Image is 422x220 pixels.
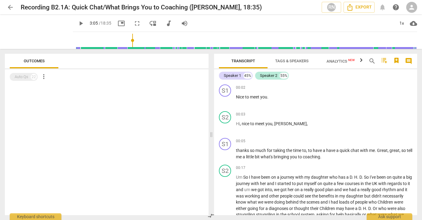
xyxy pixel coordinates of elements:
span: and [320,200,329,205]
span: what [367,212,378,217]
span: may [336,206,345,211]
span: in [276,212,280,217]
span: help [336,212,345,217]
button: Add TOC [379,56,389,66]
span: been [377,175,387,180]
span: 00:05 [236,139,245,144]
span: system [301,212,314,217]
span: the [280,212,287,217]
span: time [293,148,302,153]
span: quite [323,181,334,186]
span: me [236,154,243,159]
span: to [292,181,297,186]
span: Children [320,206,336,211]
span: move_down [149,20,157,27]
span: daughter [346,194,364,198]
div: Change speaker [219,138,231,150]
span: what [247,200,258,205]
span: a [336,148,340,153]
div: 45% [244,73,252,79]
span: what [388,212,398,217]
span: myself [304,181,317,186]
div: Ask support [367,213,412,220]
span: D [368,206,371,211]
div: Auto Qs [15,74,28,80]
span: working [245,194,261,198]
span: bringing [274,154,290,159]
span: got [258,187,265,192]
div: 1x [396,19,407,28]
span: . [267,95,268,99]
span: but [364,194,372,198]
span: good [315,187,325,192]
span: meet [250,95,260,99]
span: for [259,206,265,211]
span: cloud_download [410,20,417,27]
span: little [246,154,255,159]
span: necessarily [382,194,403,198]
span: on [387,175,393,180]
span: so [250,148,255,153]
span: quite [393,175,403,180]
span: I've [370,175,377,180]
span: with [378,181,387,186]
span: . [366,206,368,211]
span: of [350,200,355,205]
span: we [343,187,349,192]
span: few [337,181,345,186]
span: Filler word [236,121,240,126]
span: her [260,181,267,186]
span: struggling [236,212,256,217]
span: a [277,175,280,180]
span: I [329,200,331,205]
span: coaching [303,154,320,159]
span: behind [286,200,299,205]
div: Speaker 1 [224,73,241,79]
span: , [400,148,401,153]
span: daughter [311,175,329,180]
span: got [280,187,288,192]
span: know [236,200,247,205]
span: arrow_back [7,4,14,11]
span: been [261,175,271,180]
span: people [280,194,293,198]
span: [PERSON_NAME] [274,121,307,126]
span: my [339,194,346,198]
span: was [236,194,245,198]
span: great [389,148,400,153]
span: more_vert [40,73,47,80]
span: So [364,175,370,180]
span: we [251,187,258,192]
span: on [271,175,277,180]
span: to [302,148,306,153]
button: Show/Hide comments [404,56,413,66]
button: Play [75,18,86,29]
span: New [348,58,355,62]
span: volume_up [181,20,188,27]
span: Outcomes [24,59,45,63]
span: , [272,121,274,126]
span: and [334,187,343,192]
span: D [350,175,352,180]
span: . [361,206,363,211]
span: thought [294,206,310,211]
span: really [304,187,315,192]
span: and [236,187,244,192]
span: / 18:35 [99,21,111,26]
span: with [251,181,260,186]
span: quick [340,148,351,153]
button: View player as separate pane [147,18,158,29]
span: rhythm [382,187,397,192]
span: have [313,148,323,153]
div: Speaker 2 [260,73,277,79]
span: 00:03 [236,112,245,117]
span: we [398,212,404,217]
button: Picture in picture [116,18,127,29]
span: audiotrack [165,20,172,27]
span: , [240,121,242,126]
span: a [300,187,304,192]
span: journey [280,175,295,180]
span: picture_in_picture [118,20,125,27]
span: put [297,181,304,186]
span: started [277,181,292,186]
